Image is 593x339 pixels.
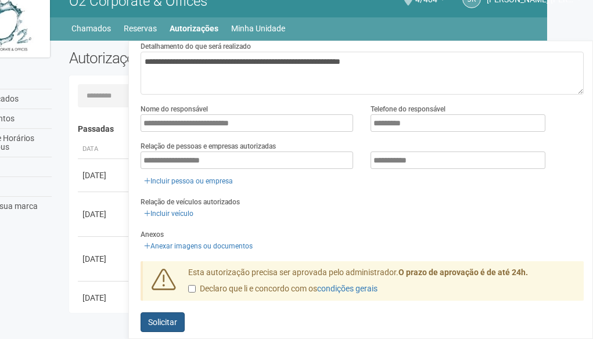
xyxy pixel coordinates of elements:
[82,253,125,265] div: [DATE]
[141,207,197,220] a: Incluir veículo
[141,197,240,207] label: Relação de veículos autorizados
[78,125,576,134] h4: Passadas
[141,41,251,52] label: Detalhamento do que será realizado
[141,229,164,240] label: Anexos
[69,49,318,67] h2: Autorizações
[78,140,130,159] th: Data
[124,20,157,37] a: Reservas
[398,268,528,277] strong: O prazo de aprovação é de até 24h.
[141,104,208,114] label: Nome do responsável
[141,141,276,152] label: Relação de pessoas e empresas autorizadas
[141,312,185,332] button: Solicitar
[371,104,445,114] label: Telefone do responsável
[82,292,125,304] div: [DATE]
[188,283,378,295] label: Declaro que li e concordo com os
[82,208,125,220] div: [DATE]
[71,20,111,37] a: Chamados
[141,175,236,187] a: Incluir pessoa ou empresa
[82,169,125,181] div: [DATE]
[317,284,378,293] a: condições gerais
[148,318,177,327] span: Solicitar
[170,20,218,37] a: Autorizações
[188,285,196,293] input: Declaro que li e concordo com oscondições gerais
[179,267,584,301] div: Esta autorização precisa ser aprovada pelo administrador.
[231,20,285,37] a: Minha Unidade
[141,240,256,253] a: Anexar imagens ou documentos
